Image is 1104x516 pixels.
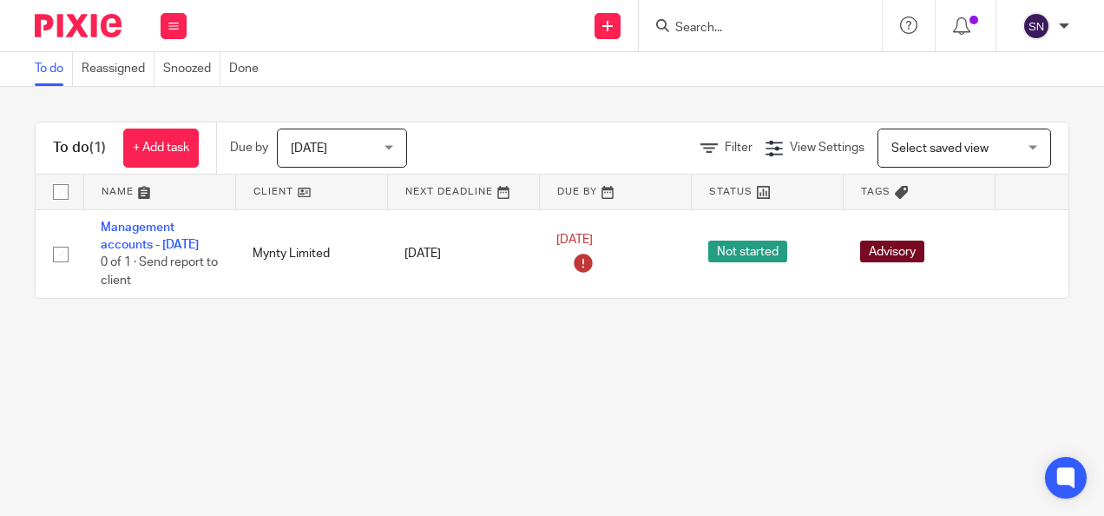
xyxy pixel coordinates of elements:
[674,21,830,36] input: Search
[790,142,864,154] span: View Settings
[725,142,752,154] span: Filter
[387,209,539,298] td: [DATE]
[230,139,268,156] p: Due by
[35,14,122,37] img: Pixie
[891,142,989,155] span: Select saved view
[123,129,199,168] a: + Add task
[860,241,924,262] span: Advisory
[556,234,593,246] span: [DATE]
[89,141,106,155] span: (1)
[1022,12,1050,40] img: svg%3E
[35,52,73,86] a: To do
[229,52,267,86] a: Done
[163,52,220,86] a: Snoozed
[101,222,199,251] a: Management accounts - [DATE]
[53,139,106,157] h1: To do
[82,52,154,86] a: Reassigned
[708,241,787,262] span: Not started
[861,187,890,196] span: Tags
[101,256,218,287] span: 0 of 1 · Send report to client
[291,142,327,155] span: [DATE]
[235,209,387,298] td: Mynty Limited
